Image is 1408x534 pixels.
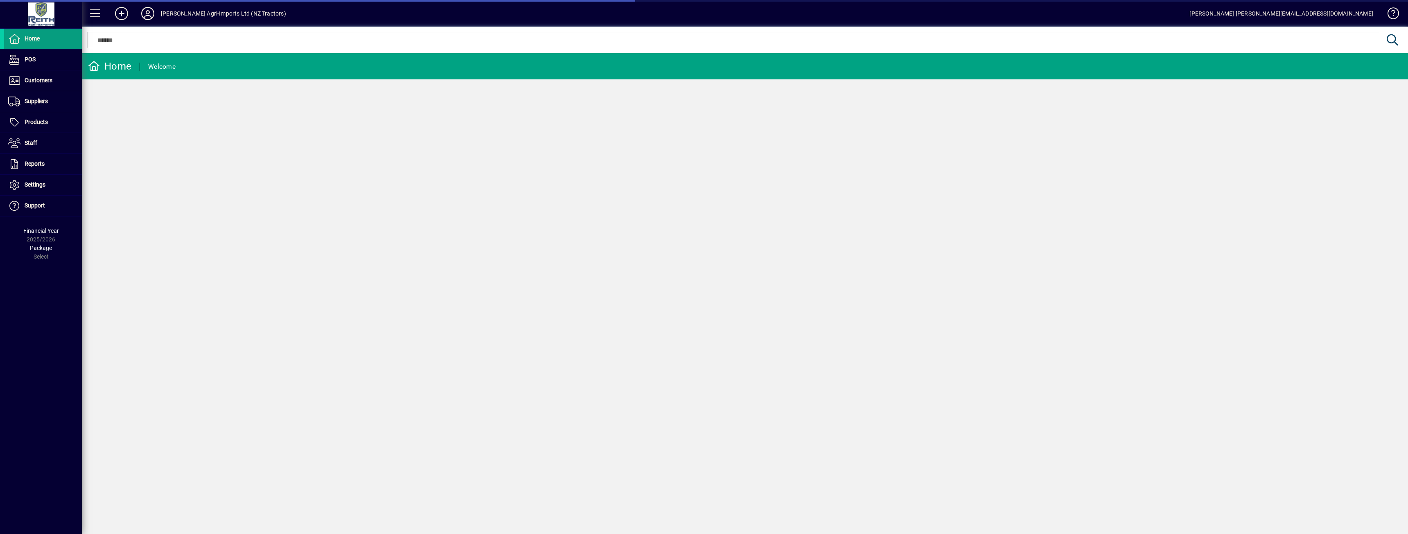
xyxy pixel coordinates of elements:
[4,196,82,216] a: Support
[25,77,52,83] span: Customers
[4,91,82,112] a: Suppliers
[88,60,131,73] div: Home
[25,160,45,167] span: Reports
[4,154,82,174] a: Reports
[108,6,135,21] button: Add
[25,56,36,63] span: POS
[30,245,52,251] span: Package
[4,133,82,153] a: Staff
[23,228,59,234] span: Financial Year
[135,6,161,21] button: Profile
[25,35,40,42] span: Home
[4,112,82,133] a: Products
[4,50,82,70] a: POS
[25,140,37,146] span: Staff
[4,175,82,195] a: Settings
[25,181,45,188] span: Settings
[25,202,45,209] span: Support
[4,70,82,91] a: Customers
[25,98,48,104] span: Suppliers
[25,119,48,125] span: Products
[161,7,286,20] div: [PERSON_NAME] Agri-Imports Ltd (NZ Tractors)
[1189,7,1373,20] div: [PERSON_NAME] [PERSON_NAME][EMAIL_ADDRESS][DOMAIN_NAME]
[1381,2,1398,28] a: Knowledge Base
[148,60,176,73] div: Welcome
